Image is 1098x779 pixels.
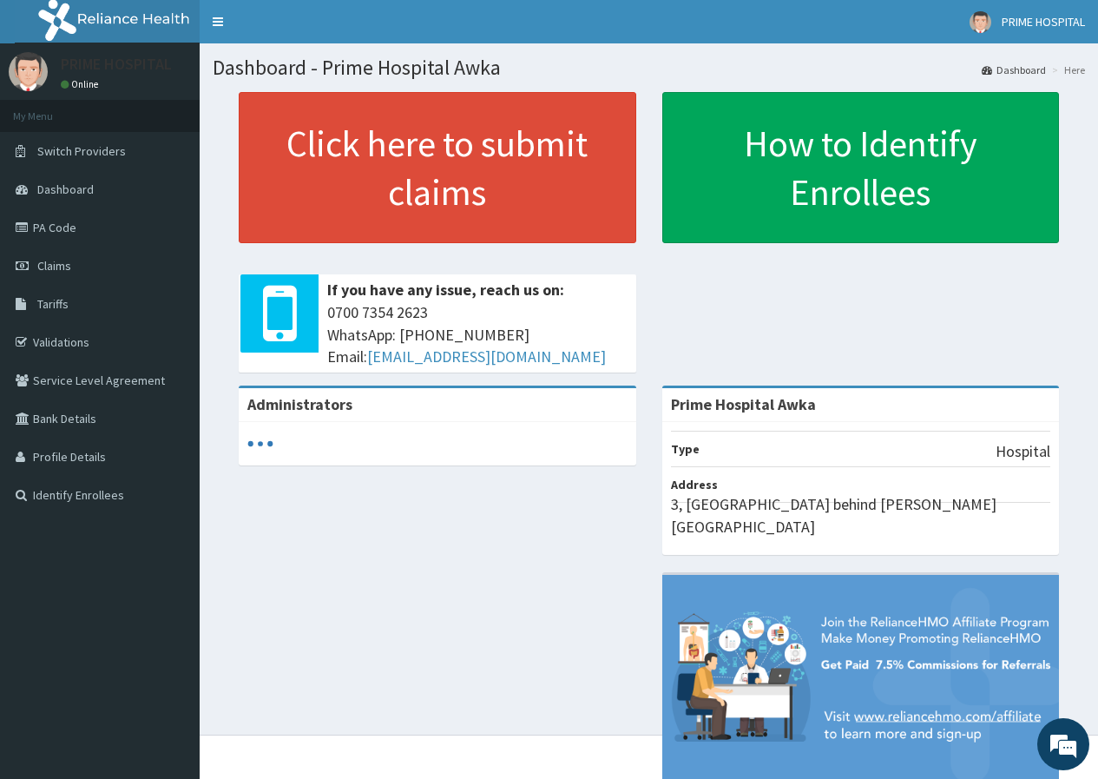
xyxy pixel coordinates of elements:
span: 0700 7354 2623 WhatsApp: [PHONE_NUMBER] Email: [327,301,628,368]
span: Tariffs [37,296,69,312]
a: How to Identify Enrollees [662,92,1060,243]
a: Dashboard [982,63,1046,77]
svg: audio-loading [247,431,273,457]
img: User Image [970,11,991,33]
a: Online [61,78,102,90]
a: Click here to submit claims [239,92,636,243]
b: Type [671,441,700,457]
b: If you have any issue, reach us on: [327,280,564,300]
a: [EMAIL_ADDRESS][DOMAIN_NAME] [367,347,606,366]
b: Address [671,477,718,492]
span: Switch Providers [37,143,126,159]
span: Dashboard [37,182,94,197]
p: 3, [GEOGRAPHIC_DATA] behind [PERSON_NAME][GEOGRAPHIC_DATA] [671,493,1051,538]
span: PRIME HOSPITAL [1002,14,1085,30]
p: Hospital [996,440,1050,463]
b: Administrators [247,394,352,414]
strong: Prime Hospital Awka [671,394,816,414]
h1: Dashboard - Prime Hospital Awka [213,56,1085,79]
p: PRIME HOSPITAL [61,56,172,72]
span: Claims [37,258,71,274]
li: Here [1048,63,1085,77]
img: User Image [9,52,48,91]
